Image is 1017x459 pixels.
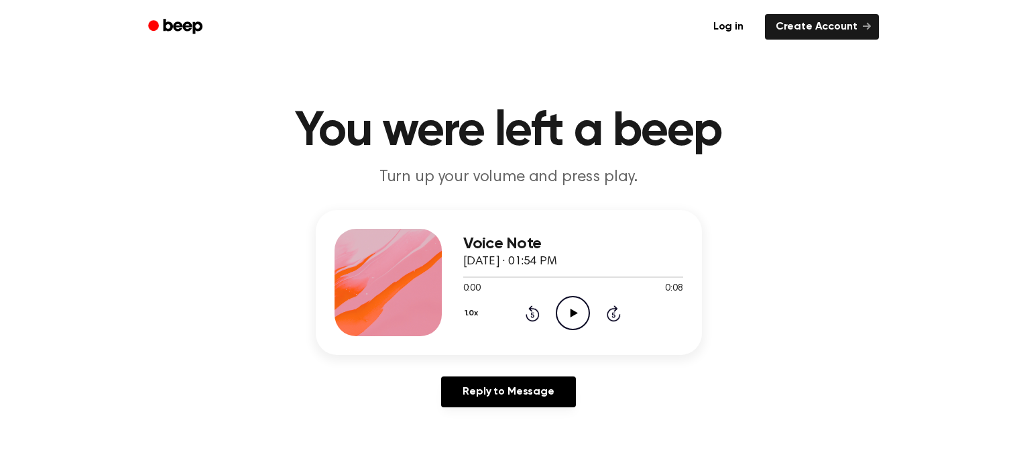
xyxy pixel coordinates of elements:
a: Beep [139,14,215,40]
a: Log in [700,11,757,42]
button: 1.0x [463,302,483,325]
span: [DATE] · 01:54 PM [463,256,557,268]
a: Reply to Message [441,376,575,407]
span: 0:00 [463,282,481,296]
h1: You were left a beep [166,107,852,156]
span: 0:08 [665,282,682,296]
a: Create Account [765,14,879,40]
h3: Voice Note [463,235,683,253]
p: Turn up your volume and press play. [251,166,766,189]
